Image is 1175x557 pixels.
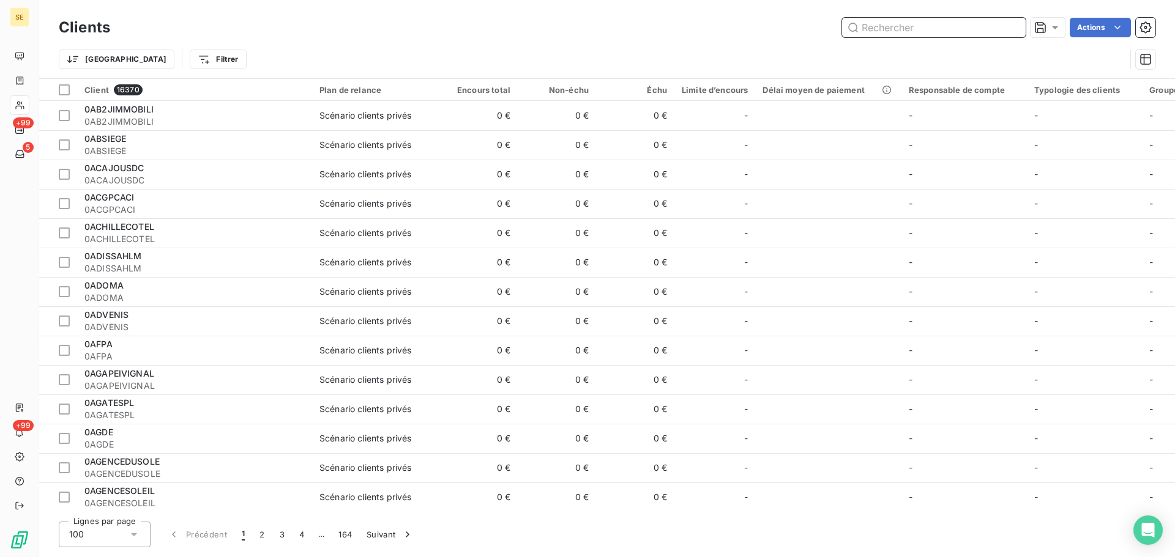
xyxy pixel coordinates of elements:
[84,427,113,437] span: 0AGDE
[84,456,160,467] span: 0AGENCEDUSOLE
[1149,139,1153,150] span: -
[319,462,411,474] div: Scénario clients privés
[84,438,305,451] span: 0AGDE
[311,525,331,544] span: …
[744,139,748,151] span: -
[84,262,305,275] span: 0ADISSAHLM
[842,18,1026,37] input: Rechercher
[525,85,589,95] div: Non-échu
[59,50,174,69] button: [GEOGRAPHIC_DATA]
[319,286,411,298] div: Scénario clients privés
[518,365,596,394] td: 0 €
[763,85,893,95] div: Délai moyen de paiement
[1034,198,1038,208] span: -
[909,257,912,267] span: -
[439,218,518,248] td: 0 €
[439,130,518,160] td: 0 €
[518,101,596,130] td: 0 €
[744,491,748,503] span: -
[1149,374,1153,385] span: -
[518,482,596,512] td: 0 €
[909,404,912,414] span: -
[1149,492,1153,502] span: -
[84,397,134,408] span: 0AGATESPL
[190,50,246,69] button: Filtrer
[1149,198,1153,208] span: -
[10,120,29,139] a: +99
[59,17,110,39] h3: Clients
[114,84,143,95] span: 16370
[682,85,748,95] div: Limite d’encours
[10,144,29,164] a: 5
[744,168,748,180] span: -
[1034,257,1038,267] span: -
[84,104,154,114] span: 0AB2JIMMOBILI
[84,497,305,509] span: 0AGENCESOLEIL
[909,433,912,443] span: -
[319,109,411,122] div: Scénario clients privés
[439,336,518,365] td: 0 €
[1034,345,1038,355] span: -
[319,344,411,356] div: Scénario clients privés
[84,192,134,202] span: 0ACGPCACI
[596,101,674,130] td: 0 €
[1034,110,1038,120] span: -
[1034,139,1038,150] span: -
[518,130,596,160] td: 0 €
[10,530,29,550] img: Logo LeanPay
[439,424,518,453] td: 0 €
[252,522,272,547] button: 2
[439,277,518,306] td: 0 €
[331,522,359,547] button: 164
[596,424,674,453] td: 0 €
[909,492,912,502] span: -
[69,528,84,540] span: 100
[1149,110,1153,120] span: -
[1034,404,1038,414] span: -
[319,491,411,503] div: Scénario clients privés
[909,227,912,238] span: -
[84,321,305,333] span: 0ADVENIS
[596,336,674,365] td: 0 €
[1034,433,1038,443] span: -
[596,277,674,306] td: 0 €
[1149,169,1153,179] span: -
[518,424,596,453] td: 0 €
[1149,345,1153,355] span: -
[596,189,674,218] td: 0 €
[84,280,124,290] span: 0ADOMA
[319,227,411,239] div: Scénario clients privés
[596,306,674,336] td: 0 €
[23,142,34,153] span: 5
[272,522,292,547] button: 3
[518,394,596,424] td: 0 €
[1034,169,1038,179] span: -
[319,315,411,327] div: Scénario clients privés
[319,403,411,415] div: Scénario clients privés
[1149,257,1153,267] span: -
[439,160,518,189] td: 0 €
[319,374,411,386] div: Scénario clients privés
[596,130,674,160] td: 0 €
[744,432,748,444] span: -
[1034,374,1038,385] span: -
[744,197,748,210] span: -
[319,139,411,151] div: Scénario clients privés
[13,117,34,128] span: +99
[909,85,1020,95] div: Responsable de compte
[439,101,518,130] td: 0 €
[596,160,674,189] td: 0 €
[84,309,129,320] span: 0ADVENIS
[84,339,113,349] span: 0AFPA
[596,394,674,424] td: 0 €
[1034,315,1038,326] span: -
[518,277,596,306] td: 0 €
[242,528,245,540] span: 1
[84,292,305,304] span: 0ADOMA
[596,453,674,482] td: 0 €
[319,256,411,268] div: Scénario clients privés
[1149,462,1153,473] span: -
[909,110,912,120] span: -
[1149,315,1153,326] span: -
[319,85,432,95] div: Plan de relance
